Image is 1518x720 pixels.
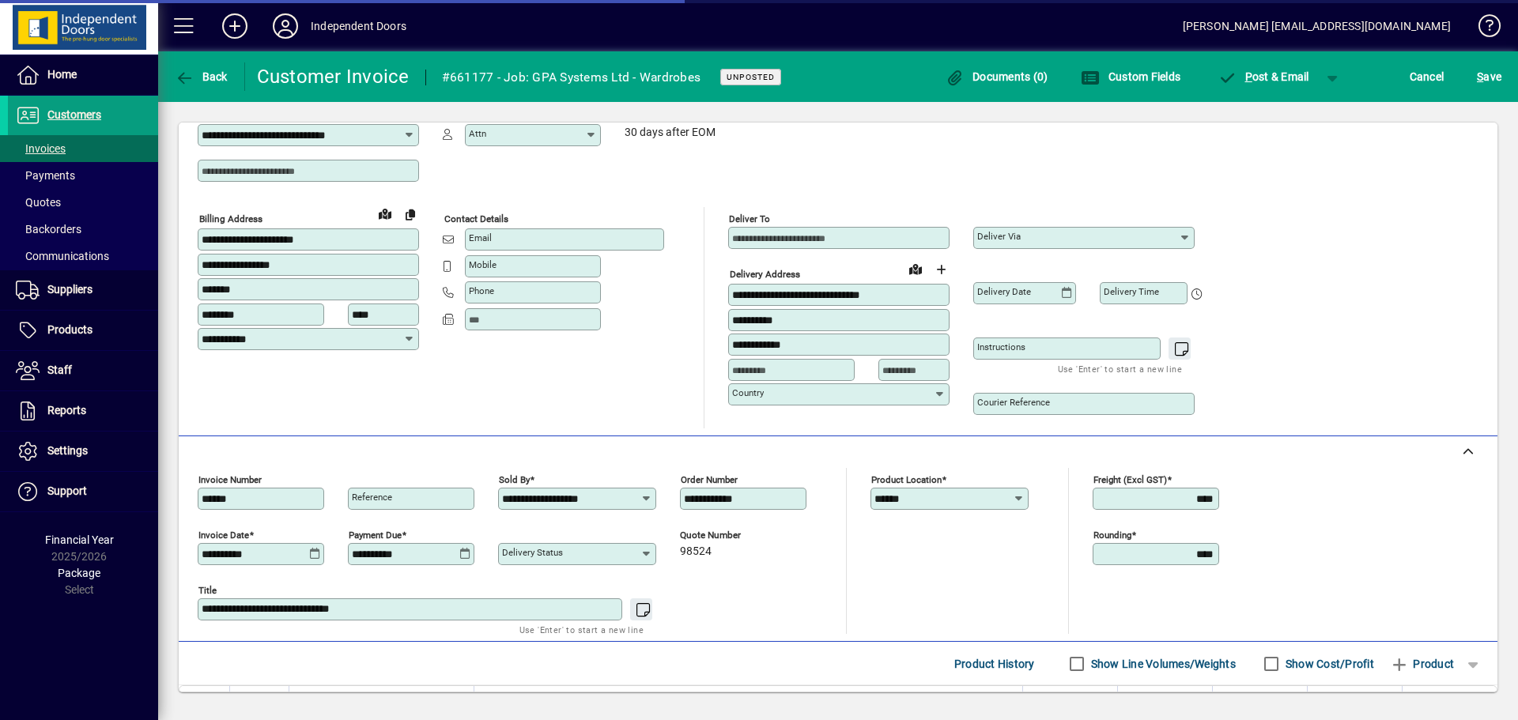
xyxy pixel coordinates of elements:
[954,651,1035,677] span: Product History
[1406,62,1448,91] button: Cancel
[257,64,410,89] div: Customer Invoice
[47,323,93,336] span: Products
[1390,651,1454,677] span: Product
[681,474,738,485] mat-label: Order number
[8,55,158,95] a: Home
[16,250,109,262] span: Communications
[171,62,232,91] button: Back
[977,341,1025,352] mat-label: Instructions
[47,364,72,376] span: Staff
[946,70,1048,83] span: Documents (0)
[175,70,228,83] span: Back
[47,68,77,81] span: Home
[928,257,953,282] button: Choose address
[210,12,260,40] button: Add
[1088,656,1236,672] label: Show Line Volumes/Weights
[1104,286,1159,297] mat-label: Delivery time
[1467,3,1498,55] a: Knowledge Base
[47,108,101,121] span: Customers
[942,62,1052,91] button: Documents (0)
[8,351,158,390] a: Staff
[1382,650,1462,678] button: Product
[625,126,716,139] span: 30 days after EOM
[732,387,764,398] mat-label: Country
[16,196,61,209] span: Quotes
[1282,656,1374,672] label: Show Cost/Profit
[1058,360,1182,378] mat-hint: Use 'Enter' to start a new line
[352,492,392,503] mat-label: Reference
[502,547,563,558] mat-label: Delivery status
[1210,62,1317,91] button: Post & Email
[948,650,1041,678] button: Product History
[47,283,93,296] span: Suppliers
[8,311,158,350] a: Products
[469,128,486,139] mat-label: Attn
[1093,474,1167,485] mat-label: Freight (excl GST)
[499,474,530,485] mat-label: Sold by
[1081,70,1180,83] span: Custom Fields
[8,135,158,162] a: Invoices
[16,223,81,236] span: Backorders
[198,474,262,485] mat-label: Invoice number
[398,202,423,227] button: Copy to Delivery address
[8,432,158,471] a: Settings
[16,142,66,155] span: Invoices
[47,444,88,457] span: Settings
[47,484,87,497] span: Support
[1218,70,1309,83] span: ost & Email
[45,533,114,546] span: Financial Year
[977,231,1021,242] mat-label: Deliver via
[1245,70,1252,83] span: P
[8,189,158,216] a: Quotes
[469,259,497,270] mat-label: Mobile
[680,530,775,541] span: Quote number
[469,232,492,243] mat-label: Email
[871,474,942,485] mat-label: Product location
[977,397,1050,408] mat-label: Courier Reference
[977,286,1031,297] mat-label: Delivery date
[519,620,644,639] mat-hint: Use 'Enter' to start a new line
[8,270,158,310] a: Suppliers
[469,285,494,296] mat-label: Phone
[198,530,249,541] mat-label: Invoice date
[372,201,398,226] a: View on map
[1183,13,1451,39] div: [PERSON_NAME] [EMAIL_ADDRESS][DOMAIN_NAME]
[1477,64,1501,89] span: ave
[8,216,158,243] a: Backorders
[58,567,100,579] span: Package
[1077,62,1184,91] button: Custom Fields
[47,404,86,417] span: Reports
[8,243,158,270] a: Communications
[680,545,712,558] span: 98524
[1477,70,1483,83] span: S
[442,65,701,90] div: #661177 - Job: GPA Systems Ltd - Wardrobes
[16,169,75,182] span: Payments
[198,585,217,596] mat-label: Title
[1093,530,1131,541] mat-label: Rounding
[158,62,245,91] app-page-header-button: Back
[260,12,311,40] button: Profile
[729,213,770,224] mat-label: Deliver To
[8,162,158,189] a: Payments
[1473,62,1505,91] button: Save
[8,391,158,431] a: Reports
[349,530,402,541] mat-label: Payment due
[727,72,775,82] span: Unposted
[311,13,406,39] div: Independent Doors
[1410,64,1444,89] span: Cancel
[903,256,928,281] a: View on map
[8,472,158,511] a: Support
